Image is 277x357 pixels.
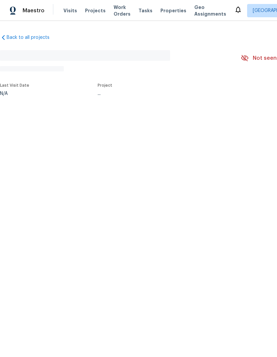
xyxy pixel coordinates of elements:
[160,7,186,14] span: Properties
[85,7,106,14] span: Projects
[23,7,45,14] span: Maestro
[138,8,152,13] span: Tasks
[98,83,112,87] span: Project
[114,4,131,17] span: Work Orders
[98,91,225,96] div: ...
[194,4,226,17] span: Geo Assignments
[63,7,77,14] span: Visits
